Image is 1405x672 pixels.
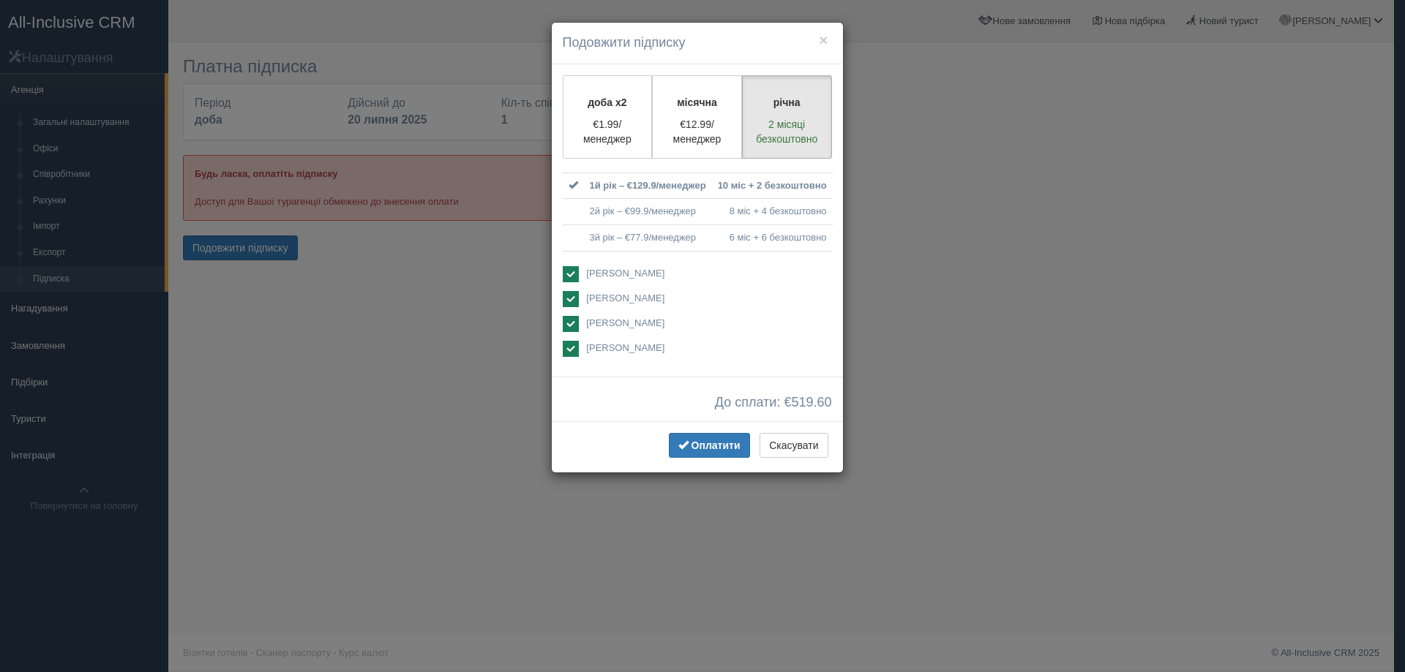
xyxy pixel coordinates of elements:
[586,317,664,328] span: [PERSON_NAME]
[712,173,833,199] td: 10 міс + 2 безкоштовно
[752,95,823,110] p: річна
[572,117,643,146] p: €1.99/менеджер
[715,396,832,410] span: До сплати: €
[586,292,664,303] span: [PERSON_NAME]
[712,224,833,251] td: 6 міс + 6 безкоштовно
[586,268,664,279] span: [PERSON_NAME]
[584,224,712,251] td: 3й рік – €77.9/менеджер
[563,34,832,53] h4: Подовжити підписку
[662,95,733,110] p: місячна
[584,173,712,199] td: 1й рік – €129.9/менеджер
[572,95,643,110] p: доба x2
[584,199,712,225] td: 2й рік – €99.9/менеджер
[819,32,828,48] button: ×
[669,433,750,458] button: Оплатити
[752,117,823,146] p: 2 місяці безкоштовно
[712,199,833,225] td: 8 міс + 4 безкоштовно
[662,117,733,146] p: €12.99/менеджер
[760,433,828,458] button: Скасувати
[791,395,831,409] span: 519.60
[586,342,664,353] span: [PERSON_NAME]
[692,439,741,451] span: Оплатити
